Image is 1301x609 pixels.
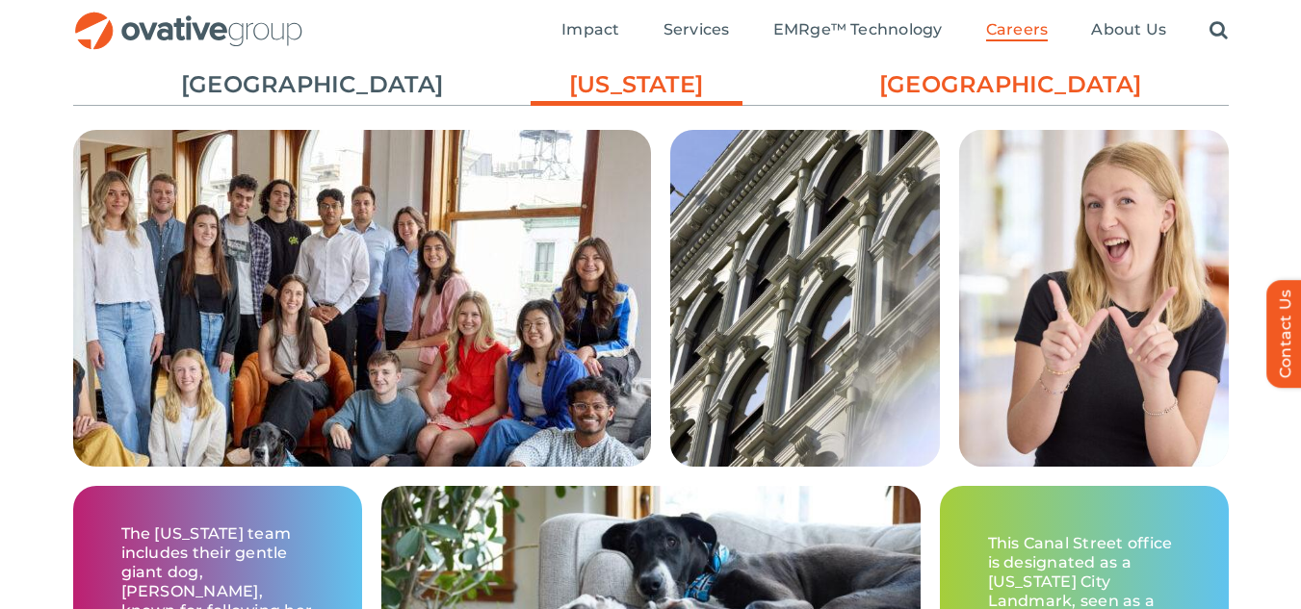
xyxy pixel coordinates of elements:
[879,68,1091,101] a: [GEOGRAPHIC_DATA]
[181,68,393,101] a: [GEOGRAPHIC_DATA]
[73,59,1229,111] ul: Post Filters
[1210,20,1228,41] a: Search
[986,20,1049,41] a: Careers
[73,130,651,580] img: Careers – New York Grid 1
[561,20,619,39] span: Impact
[664,20,730,41] a: Services
[1091,20,1166,41] a: About Us
[664,20,730,39] span: Services
[773,20,943,39] span: EMRge™ Technology
[959,130,1229,467] img: Careers – New York Grid 3
[670,130,940,467] img: Careers – New York Grid 2
[531,68,742,111] a: [US_STATE]
[986,20,1049,39] span: Careers
[73,10,304,28] a: OG_Full_horizontal_RGB
[1091,20,1166,39] span: About Us
[561,20,619,41] a: Impact
[773,20,943,41] a: EMRge™ Technology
